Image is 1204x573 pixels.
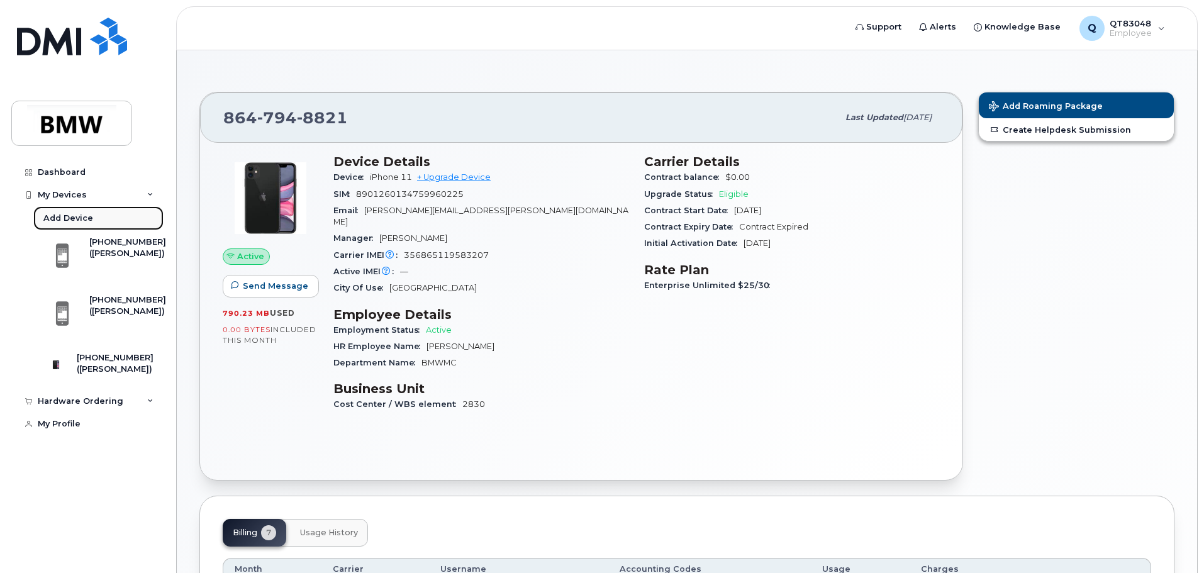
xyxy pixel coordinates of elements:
span: 356865119583207 [404,250,489,260]
span: Usage History [300,528,358,538]
span: Contract Expired [739,222,808,231]
span: BMWMC [421,358,457,367]
span: 8821 [297,108,348,127]
span: 790.23 MB [223,309,270,318]
span: 0.00 Bytes [223,325,270,334]
span: Department Name [333,358,421,367]
span: SIM [333,189,356,199]
span: Active IMEI [333,267,400,276]
span: Contract Start Date [644,206,734,215]
span: 864 [223,108,348,127]
span: Contract balance [644,172,725,182]
span: HR Employee Name [333,342,426,351]
h3: Carrier Details [644,154,940,169]
span: [PERSON_NAME] [379,233,447,243]
span: Initial Activation Date [644,238,744,248]
span: [DATE] [744,238,771,248]
button: Add Roaming Package [979,92,1174,118]
span: Employment Status [333,325,426,335]
h3: Business Unit [333,381,629,396]
button: Send Message [223,275,319,298]
span: Carrier IMEI [333,250,404,260]
span: $0.00 [725,172,750,182]
span: [PERSON_NAME][EMAIL_ADDRESS][PERSON_NAME][DOMAIN_NAME] [333,206,628,226]
span: 2830 [462,399,485,409]
span: — [400,267,408,276]
span: Send Message [243,280,308,292]
span: [PERSON_NAME] [426,342,494,351]
h3: Device Details [333,154,629,169]
span: Active [426,325,452,335]
span: Device [333,172,370,182]
span: 794 [257,108,297,127]
h3: Rate Plan [644,262,940,277]
span: iPhone 11 [370,172,412,182]
span: used [270,308,295,318]
a: Create Helpdesk Submission [979,118,1174,141]
span: Cost Center / WBS element [333,399,462,409]
span: City Of Use [333,283,389,292]
iframe: Messenger Launcher [1149,518,1195,564]
span: [DATE] [734,206,761,215]
span: Manager [333,233,379,243]
span: Active [237,250,264,262]
img: iPhone_11.jpg [233,160,308,236]
span: Last updated [845,113,903,122]
span: 8901260134759960225 [356,189,464,199]
span: [GEOGRAPHIC_DATA] [389,283,477,292]
span: Upgrade Status [644,189,719,199]
h3: Employee Details [333,307,629,322]
span: Add Roaming Package [989,101,1103,113]
span: Email [333,206,364,215]
span: Enterprise Unlimited $25/30 [644,281,776,290]
span: [DATE] [903,113,932,122]
a: + Upgrade Device [417,172,491,182]
span: Contract Expiry Date [644,222,739,231]
span: Eligible [719,189,749,199]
